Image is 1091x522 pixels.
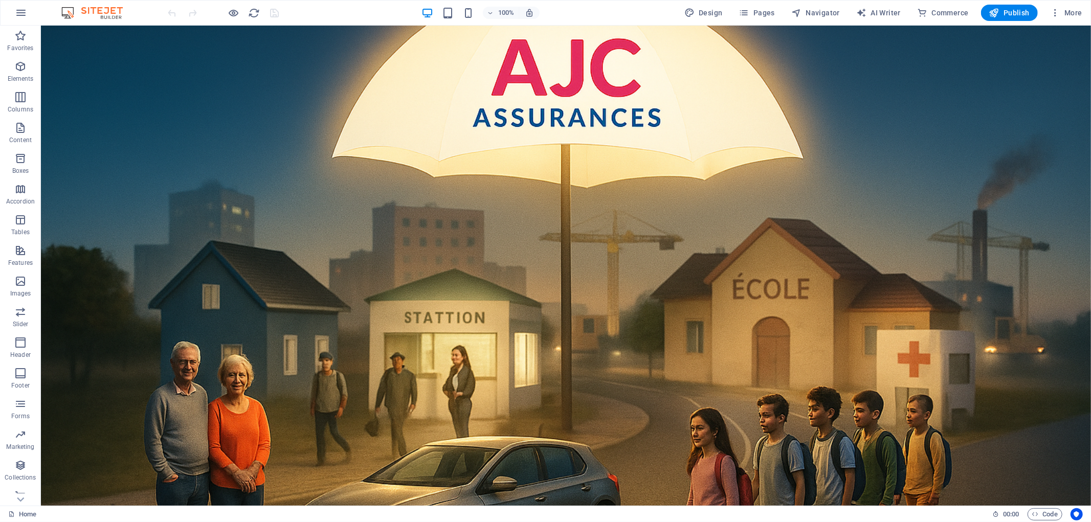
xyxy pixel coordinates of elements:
[7,44,33,52] p: Favorites
[684,8,723,18] span: Design
[989,8,1030,18] span: Publish
[1032,508,1058,520] span: Code
[8,75,34,83] p: Elements
[13,320,29,328] p: Slider
[6,197,35,206] p: Accordion
[787,5,844,21] button: Navigator
[498,7,515,19] h6: 100%
[1010,510,1012,518] span: :
[11,381,30,390] p: Footer
[10,289,31,298] p: Images
[59,7,136,19] img: Editor Logo
[680,5,727,21] div: Design (Ctrl+Alt+Y)
[1046,5,1086,21] button: More
[739,8,775,18] span: Pages
[483,7,519,19] button: 100%
[735,5,779,21] button: Pages
[1050,8,1082,18] span: More
[680,5,727,21] button: Design
[11,228,30,236] p: Tables
[856,8,901,18] span: AI Writer
[6,443,34,451] p: Marketing
[12,167,29,175] p: Boxes
[228,7,240,19] button: Click here to leave preview mode and continue editing
[913,5,973,21] button: Commerce
[992,508,1019,520] h6: Session time
[5,473,36,482] p: Collections
[981,5,1038,21] button: Publish
[525,8,534,17] i: On resize automatically adjust zoom level to fit chosen device.
[791,8,840,18] span: Navigator
[9,136,32,144] p: Content
[8,105,33,114] p: Columns
[10,351,31,359] p: Header
[1028,508,1062,520] button: Code
[1003,508,1019,520] span: 00 00
[8,508,36,520] a: Click to cancel selection. Double-click to open Pages
[8,259,33,267] p: Features
[852,5,905,21] button: AI Writer
[249,7,260,19] i: Reload page
[248,7,260,19] button: reload
[11,412,30,420] p: Forms
[1071,508,1083,520] button: Usercentrics
[917,8,969,18] span: Commerce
